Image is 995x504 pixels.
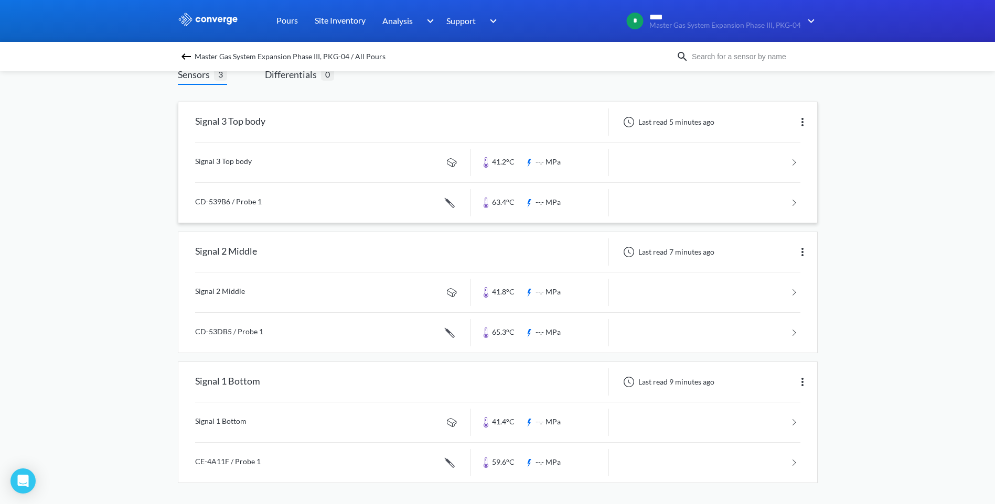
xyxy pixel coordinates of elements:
div: Signal 1 Bottom [195,368,260,396]
img: more.svg [796,116,809,128]
img: backspace.svg [180,50,192,63]
img: more.svg [796,246,809,258]
div: Signal 2 Middle [195,238,257,266]
div: Last read 9 minutes ago [617,376,718,388]
span: Analysis [382,14,413,27]
input: Search for a sensor by name [689,51,816,62]
img: downArrow.svg [801,15,818,27]
img: downArrow.svg [420,15,436,27]
div: Signal 3 Top body [195,108,265,136]
span: Master Gas System Expansion Phase III, PKG-04 / All Pours [195,49,386,64]
span: 0 [321,68,334,81]
span: Sensors [178,67,214,82]
div: Open Intercom Messenger [10,468,36,494]
div: Last read 5 minutes ago [617,116,718,128]
span: Differentials [265,67,321,82]
span: 3 [214,68,227,81]
img: more.svg [796,376,809,388]
span: Master Gas System Expansion Phase III, PKG-04 [649,21,801,29]
span: Support [446,14,476,27]
img: icon-search.svg [676,50,689,63]
img: logo_ewhite.svg [178,13,239,26]
img: downArrow.svg [483,15,500,27]
div: Last read 7 minutes ago [617,246,718,258]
